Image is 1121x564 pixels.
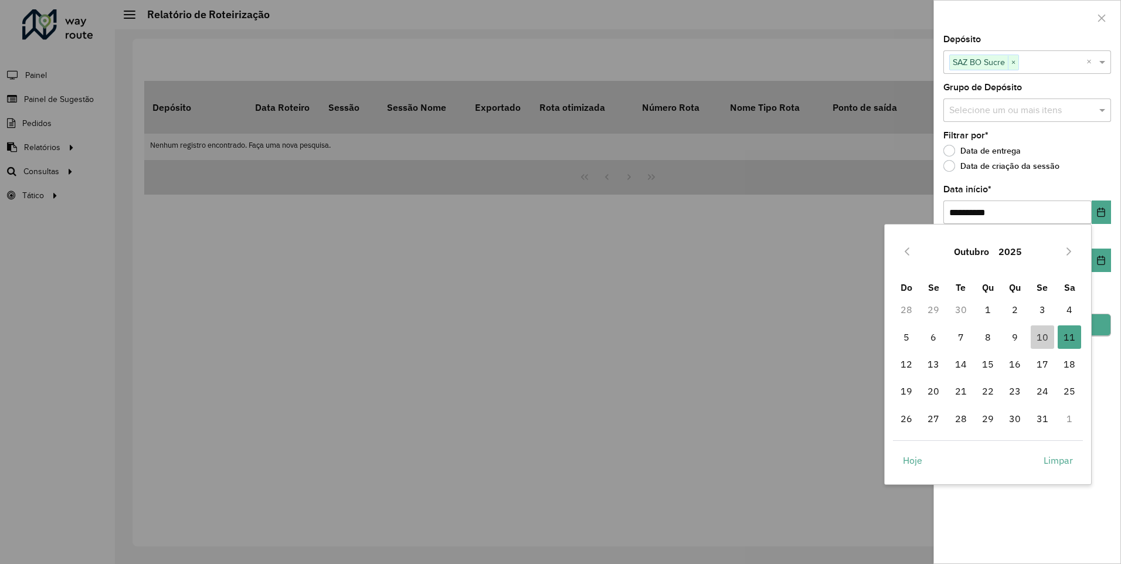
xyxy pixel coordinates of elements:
td: 12 [893,351,920,378]
button: Choose Month [949,237,994,266]
td: 28 [947,405,974,432]
td: 31 [1029,405,1056,432]
div: Choose Date [884,224,1092,484]
span: SAZ BO Sucre [950,55,1008,69]
button: Choose Date [1092,201,1111,224]
td: 8 [974,324,1001,351]
span: 24 [1031,379,1054,403]
td: 22 [974,378,1001,405]
span: Se [1037,281,1048,293]
span: 7 [949,325,973,349]
span: 27 [922,407,945,430]
span: 19 [895,379,918,403]
label: Depósito [943,32,981,46]
td: 29 [974,405,1001,432]
td: 25 [1056,378,1083,405]
td: 13 [920,351,947,378]
span: Hoje [903,453,922,467]
button: Limpar [1034,449,1083,472]
td: 6 [920,324,947,351]
span: 14 [949,352,973,376]
td: 1 [1056,405,1083,432]
span: 26 [895,407,918,430]
span: × [1008,56,1018,70]
span: 10 [1031,325,1054,349]
label: Data início [943,182,991,196]
td: 26 [893,405,920,432]
td: 14 [947,351,974,378]
span: 18 [1058,352,1081,376]
span: 3 [1031,298,1054,321]
span: 21 [949,379,973,403]
label: Grupo de Depósito [943,80,1022,94]
td: 20 [920,378,947,405]
td: 15 [974,351,1001,378]
td: 4 [1056,296,1083,323]
td: 17 [1029,351,1056,378]
span: 30 [1003,407,1027,430]
span: 16 [1003,352,1027,376]
span: Clear all [1086,55,1096,69]
button: Choose Date [1092,249,1111,272]
span: Te [956,281,966,293]
span: 13 [922,352,945,376]
label: Data de criação da sessão [943,160,1059,172]
label: Data de entrega [943,145,1021,157]
td: 18 [1056,351,1083,378]
td: 7 [947,324,974,351]
span: Do [901,281,912,293]
label: Filtrar por [943,128,988,142]
td: 2 [1001,296,1028,323]
span: Qu [982,281,994,293]
span: 22 [976,379,1000,403]
td: 3 [1029,296,1056,323]
span: 8 [976,325,1000,349]
span: 1 [976,298,1000,321]
td: 21 [947,378,974,405]
span: 11 [1058,325,1081,349]
td: 23 [1001,378,1028,405]
td: 10 [1029,324,1056,351]
span: 31 [1031,407,1054,430]
span: Limpar [1044,453,1073,467]
span: 9 [1003,325,1027,349]
span: 4 [1058,298,1081,321]
span: 23 [1003,379,1027,403]
td: 24 [1029,378,1056,405]
span: 6 [922,325,945,349]
td: 28 [893,296,920,323]
span: 20 [922,379,945,403]
td: 30 [947,296,974,323]
td: 11 [1056,324,1083,351]
td: 29 [920,296,947,323]
button: Hoje [893,449,932,472]
td: 19 [893,378,920,405]
button: Previous Month [898,242,916,261]
td: 16 [1001,351,1028,378]
span: 12 [895,352,918,376]
span: Sa [1064,281,1075,293]
span: 5 [895,325,918,349]
td: 27 [920,405,947,432]
td: 9 [1001,324,1028,351]
span: Se [928,281,939,293]
td: 30 [1001,405,1028,432]
span: 28 [949,407,973,430]
span: Qu [1009,281,1021,293]
td: 5 [893,324,920,351]
span: 2 [1003,298,1027,321]
button: Next Month [1059,242,1078,261]
span: 25 [1058,379,1081,403]
span: 15 [976,352,1000,376]
button: Choose Year [994,237,1027,266]
span: 17 [1031,352,1054,376]
td: 1 [974,296,1001,323]
span: 29 [976,407,1000,430]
